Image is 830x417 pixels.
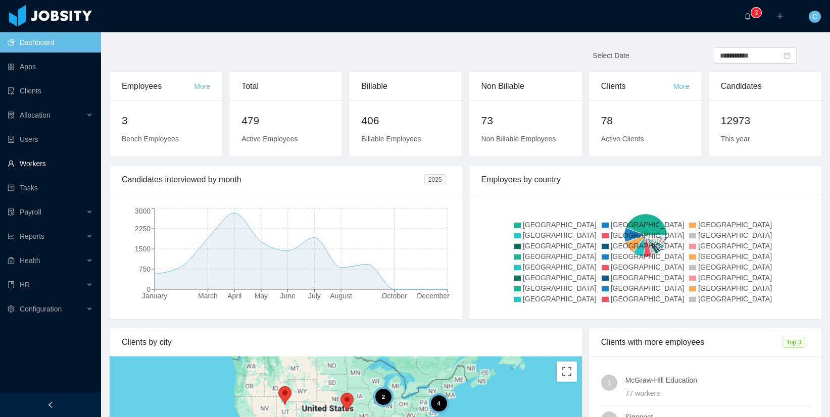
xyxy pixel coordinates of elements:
i: icon: calendar [784,52,791,59]
i: icon: medicine-box [8,257,15,264]
h2: 78 [601,113,690,129]
tspan: June [280,292,296,300]
div: Employees by country [481,166,810,194]
tspan: August [330,292,352,300]
tspan: 750 [139,265,151,273]
span: [GEOGRAPHIC_DATA] [611,263,685,271]
span: Top 3 [783,337,805,348]
a: icon: userWorkers [8,153,93,174]
span: C [812,11,817,23]
span: [GEOGRAPHIC_DATA] [523,274,597,282]
span: [GEOGRAPHIC_DATA] [523,221,597,229]
tspan: January [142,292,167,300]
h4: McGraw-Hill Education [625,375,809,386]
span: HR [20,281,30,289]
a: icon: robotUsers [8,129,93,149]
div: Candidates [721,72,809,100]
span: [GEOGRAPHIC_DATA] [611,221,685,229]
i: icon: setting [8,305,15,312]
div: Candidates interviewed by month [122,166,424,194]
span: [GEOGRAPHIC_DATA] [611,231,685,239]
div: 4 [429,393,449,413]
span: [GEOGRAPHIC_DATA] [611,295,685,303]
div: Clients [601,72,673,100]
span: [GEOGRAPHIC_DATA] [523,231,597,239]
div: Employees [122,72,194,100]
tspan: 1500 [135,245,151,253]
span: Active Clients [601,135,644,143]
span: [GEOGRAPHIC_DATA] [523,242,597,250]
span: Bench Employees [122,135,179,143]
div: 2 [373,387,394,407]
h2: 479 [241,113,330,129]
sup: 3 [751,8,761,18]
span: Health [20,256,40,265]
span: [GEOGRAPHIC_DATA] [698,221,772,229]
span: Reports [20,232,44,240]
span: [GEOGRAPHIC_DATA] [698,295,772,303]
span: [GEOGRAPHIC_DATA] [698,242,772,250]
i: icon: line-chart [8,233,15,240]
tspan: March [198,292,218,300]
span: [GEOGRAPHIC_DATA] [698,252,772,260]
h2: 12973 [721,113,809,129]
a: icon: profileTasks [8,178,93,198]
div: Non Billable [481,72,569,100]
span: This year [721,135,750,143]
span: 2025 [424,174,446,185]
span: [GEOGRAPHIC_DATA] [611,284,685,292]
span: Billable Employees [361,135,421,143]
i: icon: solution [8,112,15,119]
span: [GEOGRAPHIC_DATA] [611,274,685,282]
div: Billable [361,72,450,100]
span: Select Date [593,51,629,60]
div: Clients with more employees [601,328,783,356]
div: Total [241,72,330,100]
span: Active Employees [241,135,298,143]
span: [GEOGRAPHIC_DATA] [698,274,772,282]
span: Allocation [20,111,51,119]
a: More [673,82,690,90]
span: Non Billable Employees [481,135,556,143]
a: icon: appstoreApps [8,57,93,77]
p: 3 [755,8,758,18]
span: [GEOGRAPHIC_DATA] [611,242,685,250]
tspan: 0 [147,285,151,293]
h2: 73 [481,113,569,129]
tspan: July [308,292,321,300]
span: [GEOGRAPHIC_DATA] [523,252,597,260]
i: icon: book [8,281,15,288]
button: Toggle fullscreen view [557,361,577,382]
span: Configuration [20,305,62,313]
tspan: April [227,292,241,300]
span: [GEOGRAPHIC_DATA] [523,295,597,303]
i: icon: plus [776,13,784,20]
tspan: 2250 [135,225,151,233]
tspan: May [255,292,268,300]
tspan: December [417,292,450,300]
span: Payroll [20,208,41,216]
span: 1 [607,375,611,391]
i: icon: bell [744,13,751,20]
a: icon: pie-chartDashboard [8,32,93,53]
span: [GEOGRAPHIC_DATA] [698,284,772,292]
span: [GEOGRAPHIC_DATA] [523,284,597,292]
span: [GEOGRAPHIC_DATA] [698,231,772,239]
h2: 3 [122,113,210,129]
tspan: October [382,292,407,300]
a: More [194,82,210,90]
span: [GEOGRAPHIC_DATA] [698,263,772,271]
div: 77 workers [625,388,809,399]
h2: 406 [361,113,450,129]
i: icon: file-protect [8,209,15,216]
div: Clients by city [122,328,570,356]
tspan: 3000 [135,207,151,215]
a: icon: auditClients [8,81,93,101]
span: [GEOGRAPHIC_DATA] [523,263,597,271]
span: [GEOGRAPHIC_DATA] [611,252,685,260]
